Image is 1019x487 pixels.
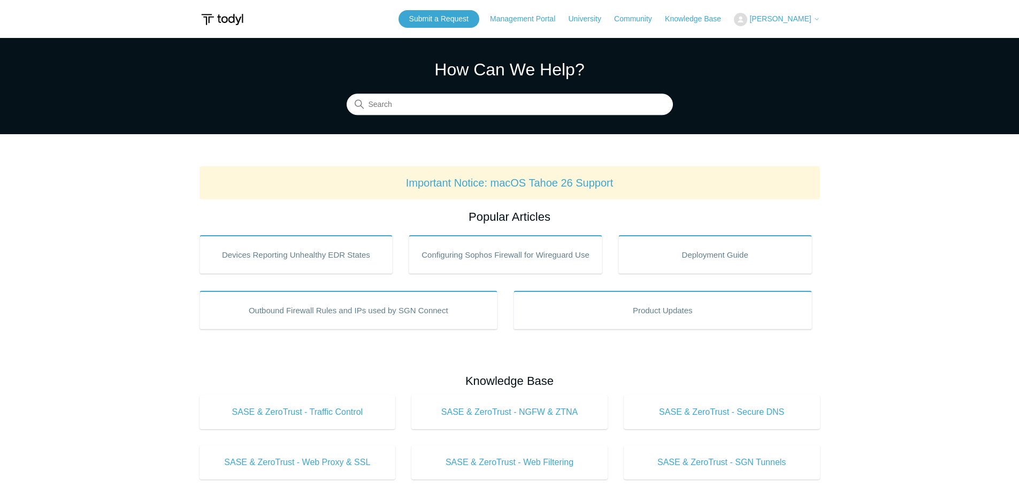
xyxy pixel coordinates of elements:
input: Search [347,94,673,115]
a: Deployment Guide [618,235,812,274]
a: SASE & ZeroTrust - SGN Tunnels [624,445,820,480]
a: Important Notice: macOS Tahoe 26 Support [406,177,614,189]
span: SASE & ZeroTrust - Web Filtering [427,456,592,469]
a: Product Updates [514,291,812,329]
h2: Popular Articles [200,208,820,226]
span: SASE & ZeroTrust - Web Proxy & SSL [216,456,380,469]
a: SASE & ZeroTrust - Secure DNS [624,395,820,429]
h1: How Can We Help? [347,57,673,82]
img: Todyl Support Center Help Center home page [200,10,245,29]
a: Submit a Request [399,10,479,28]
a: SASE & ZeroTrust - Web Filtering [411,445,608,480]
a: SASE & ZeroTrust - Traffic Control [200,395,396,429]
a: Configuring Sophos Firewall for Wireguard Use [409,235,602,274]
a: Management Portal [490,13,566,25]
a: Community [614,13,663,25]
span: SASE & ZeroTrust - Secure DNS [640,406,804,419]
span: SASE & ZeroTrust - Traffic Control [216,406,380,419]
a: SASE & ZeroTrust - NGFW & ZTNA [411,395,608,429]
h2: Knowledge Base [200,372,820,390]
span: SASE & ZeroTrust - NGFW & ZTNA [427,406,592,419]
a: SASE & ZeroTrust - Web Proxy & SSL [200,445,396,480]
a: Devices Reporting Unhealthy EDR States [200,235,393,274]
a: University [568,13,611,25]
button: [PERSON_NAME] [734,13,819,26]
span: [PERSON_NAME] [749,14,811,23]
a: Knowledge Base [665,13,732,25]
a: Outbound Firewall Rules and IPs used by SGN Connect [200,291,498,329]
span: SASE & ZeroTrust - SGN Tunnels [640,456,804,469]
